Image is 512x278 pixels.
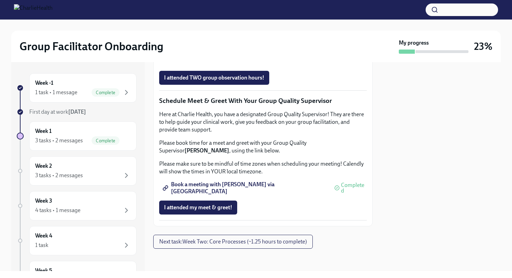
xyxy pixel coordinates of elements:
a: Week -11 task • 1 messageComplete [17,73,137,103]
span: First day at work [29,108,86,115]
a: First day at work[DATE] [17,108,137,116]
p: Please book time for a meet and greet with your Group Quality Supervisor , using the link below. [159,139,367,155]
span: I attended TWO group observation hours! [164,74,264,81]
h6: Week 1 [35,127,52,135]
button: I attended my meet & greet! [159,201,237,215]
a: Week 34 tasks • 1 message [17,191,137,220]
div: 3 tasks • 2 messages [35,172,83,179]
span: Complete [92,90,119,95]
div: 1 task [35,241,48,249]
span: Book a meeting with [PERSON_NAME] via [GEOGRAPHIC_DATA] [164,185,327,191]
span: Complete [92,138,119,143]
p: Here at Charlie Health, you have a designated Group Quality Supervisor! They are there to help gu... [159,111,367,134]
span: Next task : Week Two: Core Processes (~1.25 hours to complete) [159,238,307,245]
a: Week 41 task [17,226,137,255]
p: Schedule Meet & Greet With Your Group Quality Supervisor [159,96,367,105]
span: I attended my meet & greet! [164,204,232,211]
a: Book a meeting with [PERSON_NAME] via [GEOGRAPHIC_DATA] [159,181,332,195]
strong: [DATE] [68,108,86,115]
div: 4 tasks • 1 message [35,206,80,214]
h6: Week 4 [35,232,52,240]
p: Please make sure to be mindful of time zones when scheduling your meeting! Calendly will show the... [159,160,367,175]
h6: Week -1 [35,79,53,87]
h6: Week 3 [35,197,52,205]
div: 3 tasks • 2 messages [35,137,83,144]
a: Week 23 tasks • 2 messages [17,156,137,186]
h3: 23% [474,40,492,53]
h6: Week 2 [35,162,52,170]
img: CharlieHealth [14,4,53,15]
h6: Week 5 [35,267,52,275]
a: Week 13 tasks • 2 messagesComplete [17,121,137,151]
span: Completed [341,182,367,194]
strong: [PERSON_NAME] [185,147,229,154]
button: Next task:Week Two: Core Processes (~1.25 hours to complete) [153,235,313,249]
h2: Group Facilitator Onboarding [20,39,163,53]
strong: My progress [399,39,429,47]
button: I attended TWO group observation hours! [159,71,269,85]
div: 1 task • 1 message [35,89,77,96]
